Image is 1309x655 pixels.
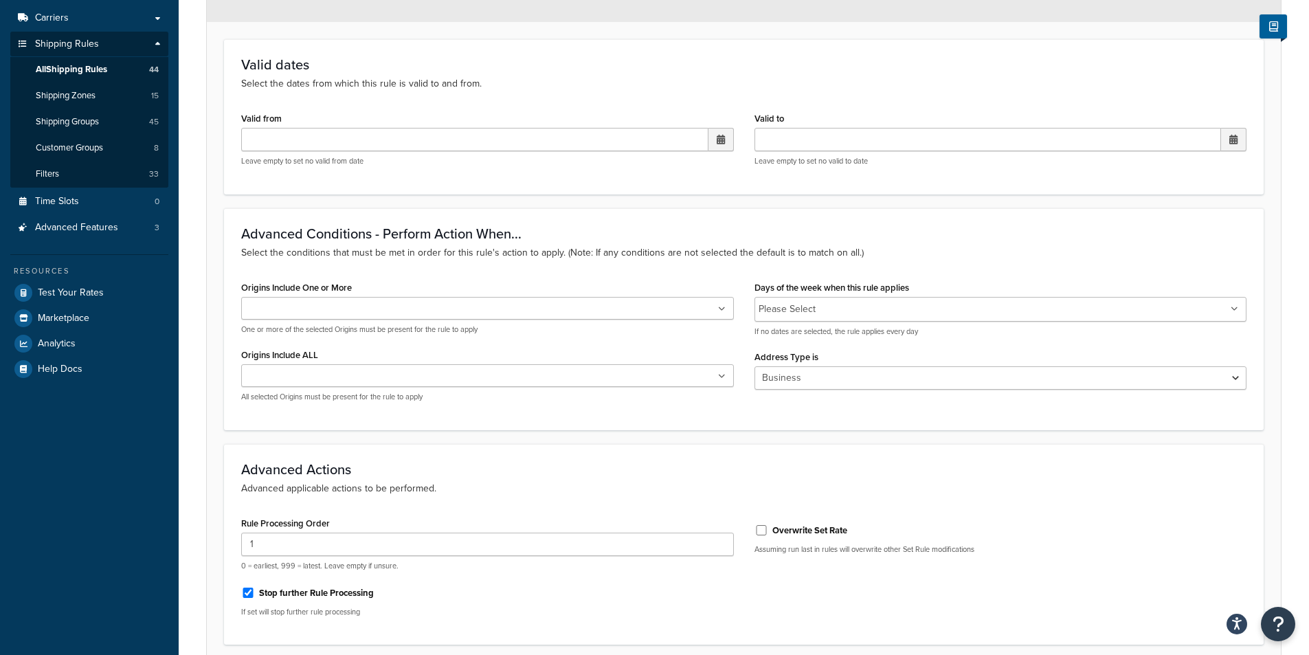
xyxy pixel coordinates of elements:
[10,57,168,82] a: AllShipping Rules44
[10,162,168,187] a: Filters33
[241,57,1246,72] h3: Valid dates
[10,109,168,135] a: Shipping Groups45
[241,481,1246,496] p: Advanced applicable actions to be performed.
[241,245,1246,260] p: Select the conditions that must be met in order for this rule's action to apply. (Note: If any co...
[10,265,168,277] div: Resources
[36,116,99,128] span: Shipping Groups
[241,282,352,293] label: Origins Include One or More
[754,113,784,124] label: Valid to
[10,189,168,214] a: Time Slots0
[241,76,1246,91] p: Select the dates from which this rule is valid to and from.
[10,162,168,187] li: Filters
[155,222,159,234] span: 3
[155,196,159,208] span: 0
[1260,14,1287,38] button: Show Help Docs
[241,350,318,360] label: Origins Include ALL
[10,306,168,331] a: Marketplace
[10,83,168,109] a: Shipping Zones15
[149,116,159,128] span: 45
[10,32,168,57] a: Shipping Rules
[35,38,99,50] span: Shipping Rules
[10,32,168,188] li: Shipping Rules
[154,142,159,154] span: 8
[241,518,330,529] label: Rule Processing Order
[36,90,96,102] span: Shipping Zones
[10,189,168,214] li: Time Slots
[241,324,734,335] p: One or more of the selected Origins must be present for the rule to apply
[241,561,734,571] p: 0 = earliest, 999 = latest. Leave empty if unsure.
[1261,607,1295,641] button: Open Resource Center
[38,338,76,350] span: Analytics
[754,352,818,362] label: Address Type is
[10,357,168,381] a: Help Docs
[10,83,168,109] li: Shipping Zones
[10,280,168,305] a: Test Your Rates
[772,524,847,537] label: Overwrite Set Rate
[10,109,168,135] li: Shipping Groups
[10,331,168,356] a: Analytics
[754,326,1247,337] p: If no dates are selected, the rule applies every day
[35,12,69,24] span: Carriers
[241,392,734,402] p: All selected Origins must be present for the rule to apply
[241,607,734,617] p: If set will stop further rule processing
[38,313,89,324] span: Marketplace
[36,64,107,76] span: All Shipping Rules
[36,142,103,154] span: Customer Groups
[241,226,1246,241] h3: Advanced Conditions - Perform Action When...
[149,64,159,76] span: 44
[36,168,59,180] span: Filters
[35,196,79,208] span: Time Slots
[10,215,168,241] a: Advanced Features3
[10,135,168,161] li: Customer Groups
[241,156,734,166] p: Leave empty to set no valid from date
[259,587,374,599] label: Stop further Rule Processing
[241,462,1246,477] h3: Advanced Actions
[35,222,118,234] span: Advanced Features
[38,364,82,375] span: Help Docs
[151,90,159,102] span: 15
[754,544,1247,555] p: Assuming run last in rules will overwrite other Set Rule modifications
[149,168,159,180] span: 33
[241,113,282,124] label: Valid from
[754,156,1247,166] p: Leave empty to set no valid to date
[754,282,909,293] label: Days of the week when this rule applies
[759,300,816,319] li: Please Select
[38,287,104,299] span: Test Your Rates
[10,215,168,241] li: Advanced Features
[10,5,168,31] a: Carriers
[10,135,168,161] a: Customer Groups8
